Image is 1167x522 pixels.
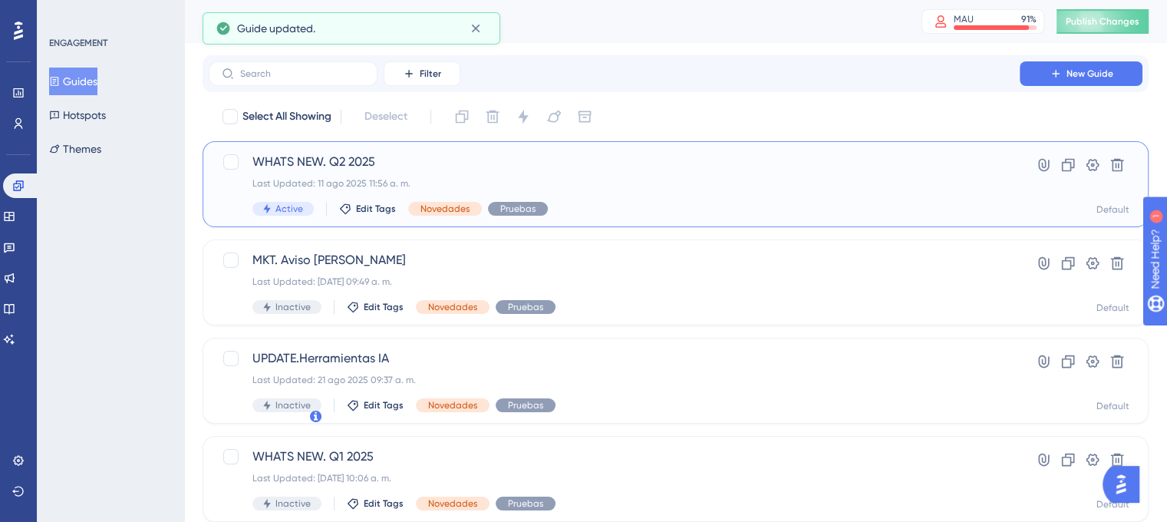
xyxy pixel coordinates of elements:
[252,448,976,466] span: WHATS NEW. Q1 2025
[508,497,543,510] span: Pruebas
[508,399,543,411] span: Pruebas
[203,11,883,32] div: Guides
[1096,302,1129,314] div: Default
[252,153,976,171] span: WHATS NEW. Q2 2025
[275,203,303,215] span: Active
[49,37,107,49] div: ENGAGEMENT
[49,68,97,95] button: Guides
[252,177,976,190] div: Last Updated: 11 ago 2025 11:56 a. m.
[428,399,477,411] span: Novedades
[356,203,396,215] span: Edit Tags
[252,349,976,368] span: UPDATE.Herramientas IA
[347,497,404,510] button: Edit Tags
[420,68,441,80] span: Filter
[364,497,404,510] span: Edit Tags
[1066,68,1113,80] span: New Guide
[1020,61,1142,86] button: New Guide
[347,301,404,313] button: Edit Tags
[500,203,536,215] span: Pruebas
[1057,9,1149,34] button: Publish Changes
[242,107,331,126] span: Select All Showing
[275,301,311,313] span: Inactive
[1096,400,1129,412] div: Default
[1066,15,1139,28] span: Publish Changes
[384,61,460,86] button: Filter
[1103,461,1149,507] iframe: UserGuiding AI Assistant Launcher
[252,251,976,269] span: MKT. Aviso [PERSON_NAME]
[275,497,311,510] span: Inactive
[49,101,106,129] button: Hotspots
[275,399,311,411] span: Inactive
[237,19,315,38] span: Guide updated.
[240,68,364,79] input: Search
[1096,498,1129,510] div: Default
[36,4,96,22] span: Need Help?
[49,135,101,163] button: Themes
[1021,13,1037,25] div: 91 %
[364,107,407,126] span: Deselect
[1096,203,1129,216] div: Default
[954,13,974,25] div: MAU
[428,301,477,313] span: Novedades
[364,301,404,313] span: Edit Tags
[420,203,470,215] span: Novedades
[364,399,404,411] span: Edit Tags
[252,276,976,288] div: Last Updated: [DATE] 09:49 a. m.
[107,8,111,20] div: 1
[252,374,976,386] div: Last Updated: 21 ago 2025 09:37 a. m.
[428,497,477,510] span: Novedades
[508,301,543,313] span: Pruebas
[252,472,976,484] div: Last Updated: [DATE] 10:06 a. m.
[347,399,404,411] button: Edit Tags
[351,103,421,130] button: Deselect
[339,203,396,215] button: Edit Tags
